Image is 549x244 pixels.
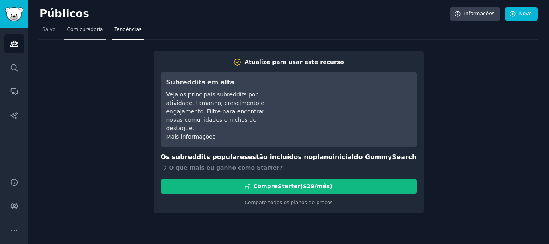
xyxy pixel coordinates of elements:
a: Novo [505,7,538,21]
font: Starter [278,183,300,189]
a: Mais informações [166,133,215,140]
font: Compre [253,183,278,189]
a: Tendências [112,23,145,40]
font: Subreddits em alta [166,78,234,86]
a: Com curadoria [64,23,106,40]
font: Veja os principais subreddits por atividade, tamanho, crescimento e engajamento. Filtre para enco... [166,91,265,131]
font: Tendências [115,27,142,32]
font: Atualize para usar este recurso [244,59,344,65]
font: estão incluídos no [248,153,313,161]
font: do GummySearch [354,153,416,161]
button: CompreStarter($29/mês) [161,179,417,194]
a: Compare todos os planos de preços [244,200,332,205]
a: Informações [450,7,501,21]
img: Logotipo do GummySearch [5,7,23,21]
font: ($ [300,183,307,189]
font: o Starter [251,164,279,171]
font: ? [279,164,283,171]
font: O que mais eu ganho com [169,164,251,171]
font: inicial [333,153,354,161]
a: Salvo [39,23,58,40]
font: /mês [315,183,330,189]
font: Informações [464,11,495,16]
font: Os subreddits populares [161,153,248,161]
font: Salvo [42,27,55,32]
font: ) [330,183,332,189]
font: Novo [519,11,532,16]
font: 29 [307,183,314,189]
font: plano [313,153,332,161]
font: Públicos [39,8,89,20]
font: Com curadoria [67,27,103,32]
iframe: Reprodutor de vídeo do YouTube [291,78,411,138]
